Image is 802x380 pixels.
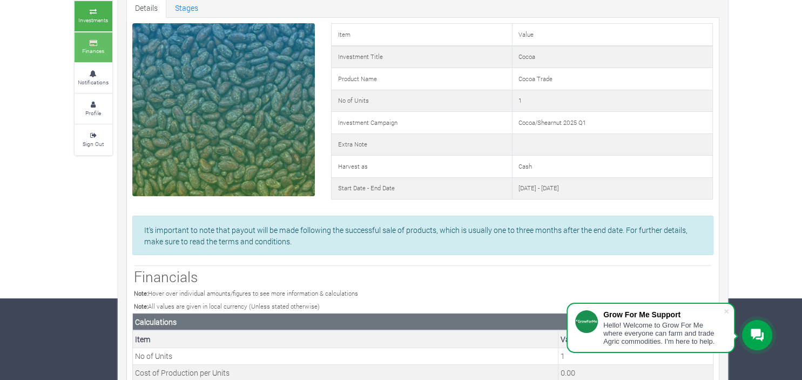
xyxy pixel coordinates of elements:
[512,68,713,90] td: Cocoa Trade
[78,16,108,24] small: Investments
[512,156,713,178] td: Cash
[132,348,558,364] td: No of Units
[332,68,512,90] td: Product Name
[332,24,512,46] td: Item
[603,321,723,345] div: Hello! Welcome to Grow For Me where everyone can farm and trade Agric commodities. I'm here to help.
[332,90,512,112] td: No of Units
[332,46,512,68] td: Investment Title
[134,302,320,310] small: All values are given in local currency (Unless stated otherwise)
[332,134,512,156] td: Extra Note
[78,78,109,86] small: Notifications
[75,32,112,62] a: Finances
[134,289,148,297] b: Note:
[512,24,713,46] td: Value
[512,46,713,68] td: Cocoa
[603,310,723,319] div: Grow For Me Support
[132,314,713,331] th: Calculations
[134,289,358,297] small: Hover over individual amounts/figures to see more information & calculations
[75,94,112,124] a: Profile
[75,63,112,93] a: Notifications
[332,156,512,178] td: Harvest as
[332,112,512,134] td: Investment Campaign
[561,334,579,344] b: Value
[512,177,713,199] td: [DATE] - [DATE]
[85,109,101,117] small: Profile
[82,47,104,55] small: Finances
[134,302,148,310] b: Note:
[83,140,104,148] small: Sign Out
[144,224,700,247] p: It's important to note that payout will be made following the successful sale of products, which ...
[512,90,713,112] td: 1
[75,125,112,155] a: Sign Out
[558,348,713,364] td: This is the number of Units
[135,334,151,344] b: Item
[75,1,112,31] a: Investments
[134,268,712,285] h3: Financials
[332,177,512,199] td: Start Date - End Date
[512,112,713,134] td: Cocoa/Shearnut 2025 Q1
